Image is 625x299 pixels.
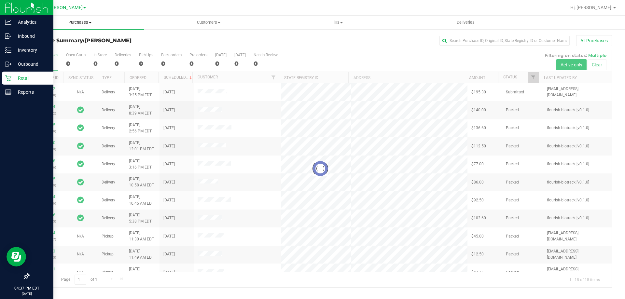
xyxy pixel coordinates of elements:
span: Purchases [16,20,144,25]
a: Purchases [16,16,144,29]
span: Tills [273,20,401,25]
inline-svg: Inventory [5,47,11,53]
inline-svg: Reports [5,89,11,95]
p: Reports [11,88,50,96]
inline-svg: Outbound [5,61,11,67]
p: [DATE] [3,291,50,296]
inline-svg: Analytics [5,19,11,25]
span: Customers [145,20,272,25]
p: Inventory [11,46,50,54]
p: Outbound [11,60,50,68]
inline-svg: Retail [5,75,11,81]
button: All Purchases [576,35,612,46]
h3: Purchase Summary: [29,38,223,44]
span: [PERSON_NAME] [47,5,83,10]
span: [PERSON_NAME] [85,37,132,44]
p: Analytics [11,18,50,26]
p: Retail [11,74,50,82]
p: 04:37 PM EDT [3,285,50,291]
span: Hi, [PERSON_NAME]! [570,5,613,10]
iframe: Resource center [7,247,26,266]
span: Deliveries [448,20,483,25]
input: Search Purchase ID, Original ID, State Registry ID or Customer Name... [439,36,570,46]
inline-svg: Inbound [5,33,11,39]
a: Customers [144,16,273,29]
p: Inbound [11,32,50,40]
a: Deliveries [401,16,530,29]
a: Tills [273,16,401,29]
